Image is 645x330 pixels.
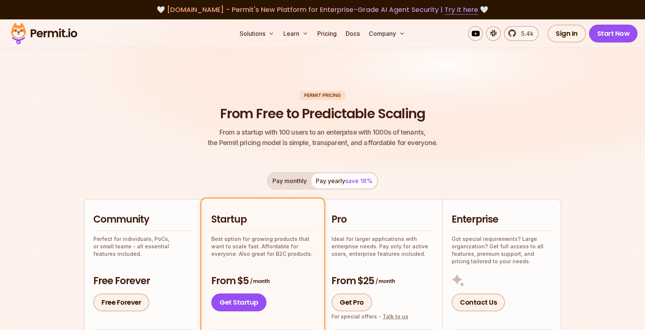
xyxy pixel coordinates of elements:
[331,274,433,288] h3: From $25
[93,235,194,258] p: Perfect for individuals, PoCs, or small teams - all essential features included.
[18,4,627,15] div: 🤍 🤍
[93,293,149,311] a: Free Forever
[268,173,311,188] button: Pay monthly
[280,26,311,41] button: Learn
[366,26,408,41] button: Company
[300,91,345,100] div: Permit Pricing
[589,25,638,43] a: Start Now
[250,277,269,285] span: / month
[452,293,505,311] a: Contact Us
[208,127,437,148] p: the Permit pricing model is simple, transparent, and affordable for everyone.
[211,274,314,288] h3: From $5
[211,235,314,258] p: Best option for growing products that want to scale fast. Affordable for everyone. Also great for...
[211,293,267,311] a: Get Startup
[517,29,533,38] span: 5.4k
[376,277,395,285] span: / month
[331,235,433,258] p: Ideal for larger applications with enterprise needs. Pay only for active users, enterprise featur...
[445,5,478,15] a: Try it here
[237,26,277,41] button: Solutions
[452,235,552,265] p: Got special requirements? Large organization? Get full access to all features, premium support, a...
[93,274,194,288] h3: Free Forever
[331,293,372,311] a: Get Pro
[220,104,425,123] h1: From Free to Predictable Scaling
[314,26,340,41] a: Pricing
[383,313,408,320] a: Talk to us
[548,25,586,43] a: Sign In
[211,213,314,226] h2: Startup
[504,26,539,41] a: 5.4k
[208,127,437,138] span: From a startup with 100 users to an enterprise with 1000s of tenants,
[167,5,478,14] span: [DOMAIN_NAME] - Permit's New Platform for Enterprise-Grade AI Agent Security |
[7,21,81,46] img: Permit logo
[452,213,552,226] h2: Enterprise
[343,26,363,41] a: Docs
[331,213,433,226] h2: Pro
[331,313,408,320] div: For special offers -
[93,213,194,226] h2: Community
